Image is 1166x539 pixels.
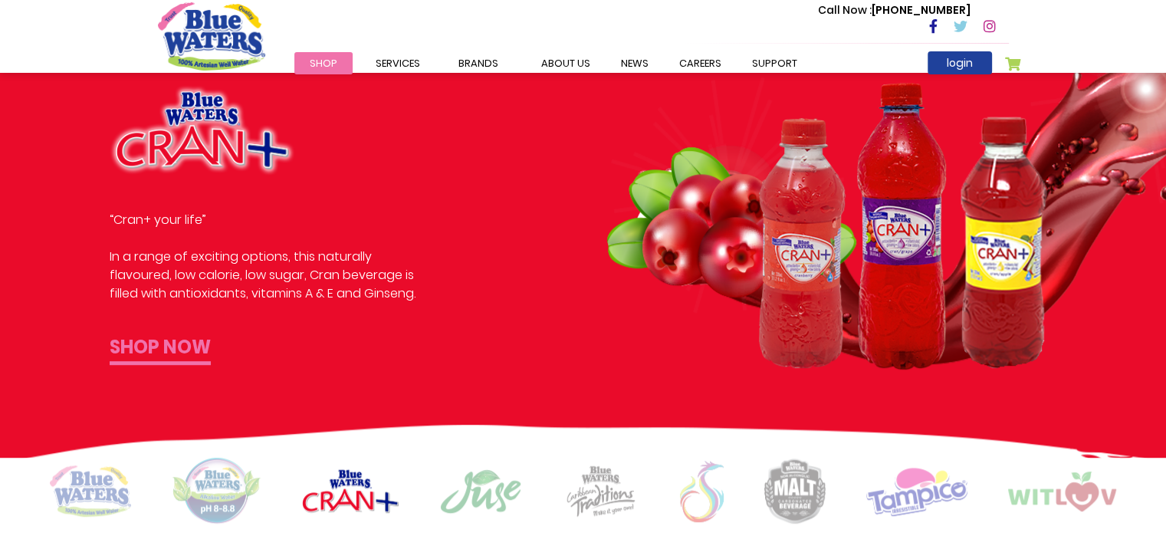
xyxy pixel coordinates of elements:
a: careers [664,52,737,74]
a: News [606,52,664,74]
span: Shop [310,56,337,71]
a: support [737,52,813,74]
a: about us [526,52,606,74]
span: Brands [458,56,498,71]
p: “Cran+ your life” In a range of exciting options, this naturally flavoured, low calorie, low suga... [110,211,435,303]
img: product image [110,85,295,175]
img: logo [680,461,724,522]
img: logo [563,465,639,518]
img: logo [439,468,522,514]
span: Call Now : [818,2,872,18]
a: login [928,51,992,74]
img: logo [866,466,967,516]
a: Shop now [110,334,211,365]
p: [PHONE_NUMBER] [818,2,971,18]
img: logo [172,458,261,524]
img: logo [1008,472,1116,511]
span: Services [376,56,420,71]
a: store logo [158,2,265,70]
img: logo [764,458,826,524]
img: logo [50,465,131,517]
img: logo [302,469,399,513]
